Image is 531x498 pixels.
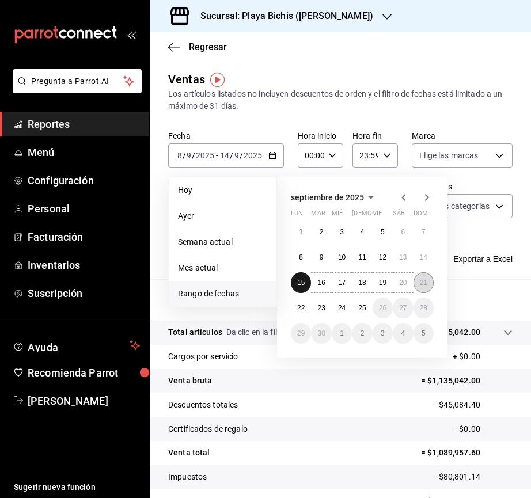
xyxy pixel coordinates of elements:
[379,304,386,312] abbr: 26 de septiembre de 2025
[338,253,346,261] abbr: 10 de septiembre de 2025
[399,304,407,312] abbr: 27 de septiembre de 2025
[8,83,142,96] a: Pregunta a Parrot AI
[352,247,372,268] button: 11 de septiembre de 2025
[192,151,195,160] span: /
[210,73,225,87] img: Tooltip marker
[414,247,434,268] button: 14 de septiembre de 2025
[422,329,426,337] abbr: 5 de octubre de 2025
[311,272,331,293] button: 16 de septiembre de 2025
[168,351,238,363] p: Cargos por servicio
[291,222,311,242] button: 1 de septiembre de 2025
[168,88,513,112] div: Los artículos listados no incluyen descuentos de orden y el filtro de fechas está limitado a un m...
[311,298,331,318] button: 23 de septiembre de 2025
[434,471,513,483] p: - $80,801.14
[317,279,325,287] abbr: 16 de septiembre de 2025
[28,257,140,273] span: Inventarios
[311,222,331,242] button: 2 de septiembre de 2025
[420,279,427,287] abbr: 21 de septiembre de 2025
[291,210,303,222] abbr: lunes
[299,228,303,236] abbr: 1 de septiembre de 2025
[414,298,434,318] button: 28 de septiembre de 2025
[358,279,366,287] abbr: 18 de septiembre de 2025
[373,210,382,222] abbr: viernes
[361,228,365,236] abbr: 4 de septiembre de 2025
[178,236,267,248] span: Semana actual
[421,447,513,459] p: = $1,089,957.60
[352,323,372,344] button: 2 de octubre de 2025
[419,150,478,161] span: Elige las marcas
[399,253,407,261] abbr: 13 de septiembre de 2025
[311,323,331,344] button: 30 de septiembre de 2025
[28,145,140,160] span: Menú
[226,326,418,339] p: Da clic en la fila para ver el detalle por tipo de artículo
[297,304,305,312] abbr: 22 de septiembre de 2025
[412,132,513,140] label: Marca
[373,323,393,344] button: 3 de octubre de 2025
[422,228,426,236] abbr: 7 de septiembre de 2025
[361,329,365,337] abbr: 2 de octubre de 2025
[340,329,344,337] abbr: 1 de octubre de 2025
[373,247,393,268] button: 12 de septiembre de 2025
[332,323,352,344] button: 1 de octubre de 2025
[358,253,366,261] abbr: 11 de septiembre de 2025
[168,132,284,140] label: Fecha
[291,298,311,318] button: 22 de septiembre de 2025
[234,151,240,160] input: --
[332,210,343,222] abbr: miércoles
[186,151,192,160] input: --
[414,272,434,293] button: 21 de septiembre de 2025
[177,151,183,160] input: --
[414,210,428,222] abbr: domingo
[291,272,311,293] button: 15 de septiembre de 2025
[168,399,238,411] p: Descuentos totales
[381,329,385,337] abbr: 3 de octubre de 2025
[393,222,413,242] button: 6 de septiembre de 2025
[195,151,215,160] input: ----
[230,151,233,160] span: /
[168,41,227,52] button: Regresar
[183,151,186,160] span: /
[178,210,267,222] span: Ayer
[352,132,398,140] label: Hora fin
[414,323,434,344] button: 5 de octubre de 2025
[178,288,267,300] span: Rango de fechas
[420,253,427,261] abbr: 14 de septiembre de 2025
[299,253,303,261] abbr: 8 de septiembre de 2025
[311,247,331,268] button: 9 de septiembre de 2025
[320,228,324,236] abbr: 2 de septiembre de 2025
[373,272,393,293] button: 19 de septiembre de 2025
[401,329,405,337] abbr: 4 de octubre de 2025
[28,393,140,409] span: [PERSON_NAME]
[28,201,140,216] span: Personal
[414,222,434,242] button: 7 de septiembre de 2025
[393,247,413,268] button: 13 de septiembre de 2025
[28,116,140,132] span: Reportes
[340,228,344,236] abbr: 3 de septiembre de 2025
[401,228,405,236] abbr: 6 de septiembre de 2025
[379,279,386,287] abbr: 19 de septiembre de 2025
[352,222,372,242] button: 4 de septiembre de 2025
[13,69,142,93] button: Pregunta a Parrot AI
[453,351,513,363] p: + $0.00
[168,447,210,459] p: Venta total
[216,151,218,160] span: -
[379,253,386,261] abbr: 12 de septiembre de 2025
[178,262,267,274] span: Mes actual
[358,304,366,312] abbr: 25 de septiembre de 2025
[373,222,393,242] button: 5 de septiembre de 2025
[168,326,222,339] p: Total artículos
[373,298,393,318] button: 26 de septiembre de 2025
[332,247,352,268] button: 10 de septiembre de 2025
[420,304,427,312] abbr: 28 de septiembre de 2025
[168,471,207,483] p: Impuestos
[393,323,413,344] button: 4 de octubre de 2025
[240,151,243,160] span: /
[434,399,513,411] p: - $45,084.40
[352,210,420,222] abbr: jueves
[311,210,325,222] abbr: martes
[317,329,325,337] abbr: 30 de septiembre de 2025
[291,193,364,202] span: septiembre de 2025
[399,279,407,287] abbr: 20 de septiembre de 2025
[191,9,373,23] h3: Sucursal: Playa Bichis ([PERSON_NAME])
[393,272,413,293] button: 20 de septiembre de 2025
